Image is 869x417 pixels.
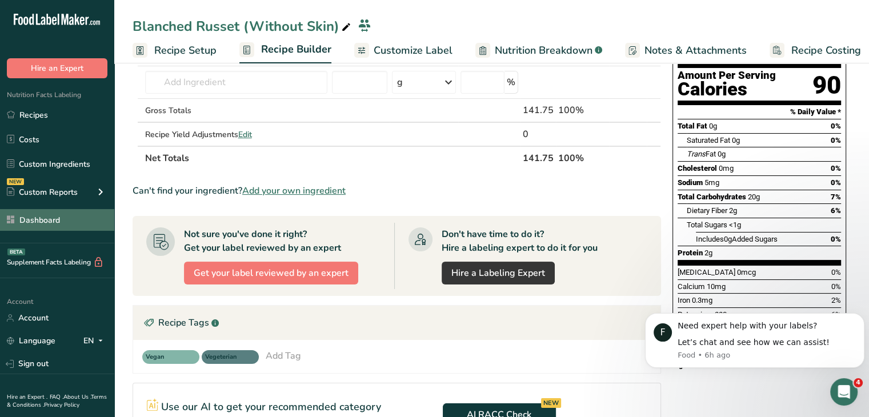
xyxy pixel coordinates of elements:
[523,127,554,141] div: 0
[143,146,520,170] th: Net Totals
[83,334,107,348] div: EN
[184,227,341,255] div: Not sure you've done it right? Get your label reviewed by an expert
[7,58,107,78] button: Hire an Expert
[374,43,452,58] span: Customize Label
[831,268,841,276] span: 0%
[729,206,737,215] span: 2g
[133,38,217,63] a: Recipe Setup
[266,349,301,363] div: Add Tag
[50,393,63,401] a: FAQ .
[678,248,703,257] span: Protein
[154,43,217,58] span: Recipe Setup
[696,235,778,243] span: Includes Added Sugars
[44,401,79,409] a: Privacy Policy
[354,38,452,63] a: Customize Label
[523,103,554,117] div: 141.75
[242,184,346,198] span: Add your own ingredient
[737,268,756,276] span: 0mcg
[791,43,861,58] span: Recipe Costing
[678,70,776,81] div: Amount Per Serving
[687,150,706,158] i: Trans
[7,393,47,401] a: Hire an Expert .
[261,42,331,57] span: Recipe Builder
[707,282,726,291] span: 10mg
[678,193,746,201] span: Total Carbohydrates
[704,178,719,187] span: 5mg
[719,164,734,173] span: 0mg
[541,398,561,408] div: NEW
[644,43,747,58] span: Notes & Attachments
[495,43,592,58] span: Nutrition Breakdown
[640,296,869,386] iframe: Intercom notifications message
[475,38,602,63] a: Nutrition Breakdown
[831,178,841,187] span: 0%
[625,38,747,63] a: Notes & Attachments
[729,220,741,229] span: <1g
[732,136,740,145] span: 0g
[184,262,358,284] button: Get your label reviewed by an expert
[678,105,841,119] section: % Daily Value *
[145,105,327,117] div: Gross Totals
[724,235,732,243] span: 0g
[687,206,727,215] span: Dietary Fiber
[678,268,735,276] span: [MEDICAL_DATA]
[812,70,841,101] div: 90
[133,306,660,340] div: Recipe Tags
[7,393,107,409] a: Terms & Conditions .
[7,331,55,351] a: Language
[442,227,598,255] div: Don't have time to do it? Hire a labeling expert to do it for you
[7,186,78,198] div: Custom Reports
[831,136,841,145] span: 0%
[830,378,858,406] iframe: Intercom live chat
[194,266,349,280] span: Get your label reviewed by an expert
[831,164,841,173] span: 0%
[770,38,861,63] a: Recipe Costing
[678,282,705,291] span: Calcium
[678,178,703,187] span: Sodium
[704,248,712,257] span: 2g
[556,146,609,170] th: 100%
[831,193,841,201] span: 7%
[239,37,331,64] a: Recipe Builder
[133,184,661,198] div: Can't find your ingredient?
[133,16,353,37] div: Blanched Russet (Without Skin)
[678,122,707,130] span: Total Fat
[687,150,716,158] span: Fat
[145,71,327,94] input: Add Ingredient
[205,352,245,362] span: Vegeterian
[854,378,863,387] span: 4
[145,129,327,141] div: Recipe Yield Adjustments
[397,75,403,89] div: g
[687,220,727,229] span: Total Sugars
[7,178,24,185] div: NEW
[678,81,776,98] div: Calories
[831,206,841,215] span: 6%
[238,129,252,140] span: Edit
[7,248,25,255] div: BETA
[718,150,726,158] span: 0g
[831,122,841,130] span: 0%
[678,164,717,173] span: Cholesterol
[520,146,556,170] th: 141.75
[831,282,841,291] span: 0%
[63,393,91,401] a: About Us .
[146,352,186,362] span: Vegan
[709,122,717,130] span: 0g
[558,103,607,117] div: 100%
[687,136,730,145] span: Saturated Fat
[442,262,555,284] a: Hire a Labeling Expert
[748,193,760,201] span: 20g
[831,235,841,243] span: 0%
